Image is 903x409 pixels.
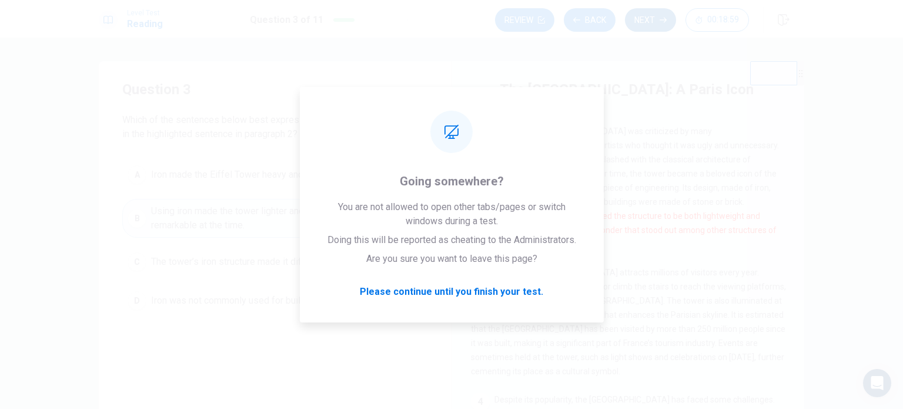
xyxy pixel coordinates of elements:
font: [PERSON_NAME]’s use of iron allowed the structure to be both lightweight and strong, making it an... [471,211,777,249]
span: Using iron made the tower lighter and stronger, which was remarkable at the time. [151,204,423,232]
h1: Question 3 of 11 [250,13,323,27]
span: Originally, the [GEOGRAPHIC_DATA] was criticized by many [DEMOGRAPHIC_DATA] and artists who thoug... [471,127,779,249]
button: Review [495,8,554,32]
div: D [128,291,146,310]
button: Back [564,8,616,32]
button: AIron made the Eiffel Tower heavy and hard to maintain. [122,160,428,189]
span: 00:18:59 [707,15,739,25]
span: Iron was not commonly used for buildings in the 19th century. [151,294,402,308]
button: Next [625,8,676,32]
div: 3 [471,265,490,284]
button: DIron was not commonly used for buildings in the 19th century. [122,286,428,315]
span: The tower’s iron structure made it difficult to design. [151,255,363,269]
h4: The [GEOGRAPHIC_DATA]: A Paris Icon [500,80,754,99]
div: 2 [471,124,490,143]
div: C [128,252,146,271]
h4: Question 3 [122,80,428,99]
button: CThe tower’s iron structure made it difficult to design. [122,247,428,277]
span: Level Test [127,9,163,17]
div: B [128,209,146,228]
div: Open Intercom Messenger [863,369,891,397]
span: [DATE], the [GEOGRAPHIC_DATA] attracts millions of visitors every year. Tourists can take an elev... [471,268,786,376]
span: Which of the sentences below best expresses the essential information in the highlighted sentence... [122,113,428,141]
div: A [128,165,146,184]
button: BUsing iron made the tower lighter and stronger, which was remarkable at the time. [122,199,428,238]
button: 00:18:59 [685,8,749,32]
h1: Reading [127,17,163,31]
span: Iron made the Eiffel Tower heavy and hard to maintain. [151,168,372,182]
